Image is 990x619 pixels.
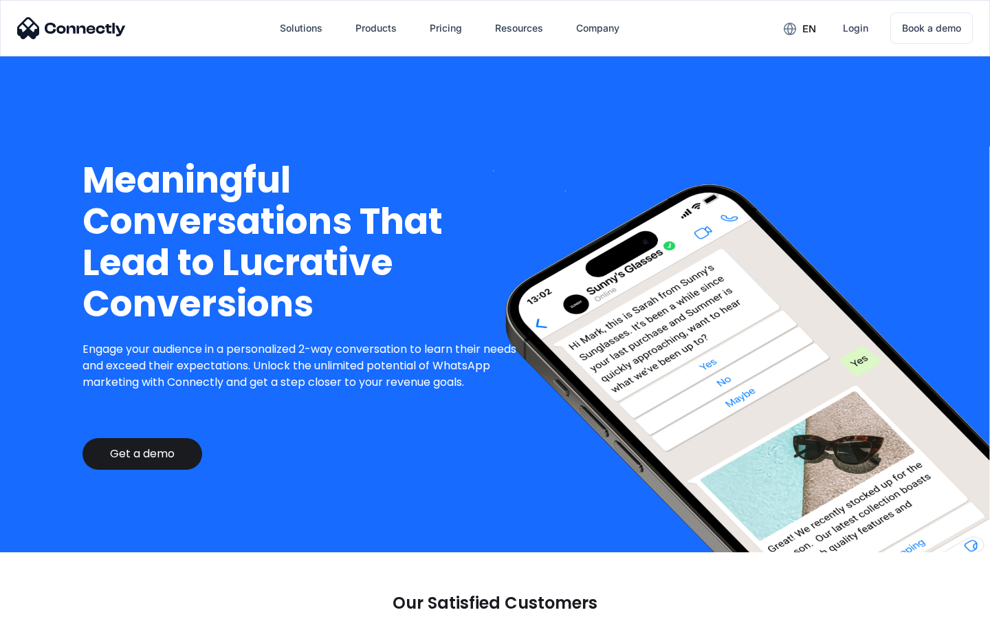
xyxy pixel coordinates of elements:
p: Our Satisfied Customers [393,594,597,613]
ul: Language list [27,595,82,614]
div: Get a demo [110,447,175,461]
a: Book a demo [890,12,973,44]
a: Get a demo [82,438,202,470]
div: Products [355,19,397,38]
a: Pricing [419,12,473,45]
p: Engage your audience in a personalized 2-way conversation to learn their needs and exceed their e... [82,341,527,391]
a: Login [832,12,879,45]
div: Login [843,19,868,38]
div: Pricing [430,19,462,38]
h1: Meaningful Conversations That Lead to Lucrative Conversions [82,160,527,325]
div: Company [576,19,619,38]
img: Connectly Logo [17,17,126,39]
div: en [802,19,816,39]
div: Resources [495,19,543,38]
aside: Language selected: English [14,595,82,614]
div: Solutions [280,19,322,38]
